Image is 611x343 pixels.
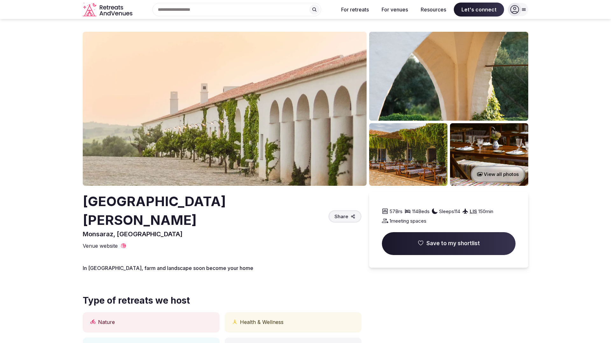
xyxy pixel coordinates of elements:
[83,294,190,307] span: Type of retreats we host
[83,3,134,17] a: Visit the homepage
[369,32,528,121] img: Venue gallery photo
[336,3,374,17] button: For retreats
[439,208,460,215] span: Sleeps 114
[83,230,183,238] span: Monsaraz, [GEOGRAPHIC_DATA]
[416,3,451,17] button: Resources
[83,242,118,249] span: Venue website
[334,213,348,220] span: Share
[426,240,480,247] span: Save to my shortlist
[83,3,134,17] svg: Retreats and Venues company logo
[470,208,477,214] a: LIS
[390,208,403,215] span: 57 Brs
[471,166,525,183] button: View all photos
[83,265,253,271] span: In [GEOGRAPHIC_DATA], farm and landscape soon become your home
[83,32,367,186] img: Venue cover photo
[369,123,447,186] img: Venue gallery photo
[83,242,127,249] a: Venue website
[412,208,430,215] span: 114 Beds
[328,210,362,223] button: Share
[478,208,493,215] span: 150 min
[390,218,426,224] span: 1 meeting spaces
[454,3,504,17] span: Let's connect
[450,123,528,186] img: Venue gallery photo
[376,3,413,17] button: For venues
[83,192,326,230] h2: [GEOGRAPHIC_DATA][PERSON_NAME]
